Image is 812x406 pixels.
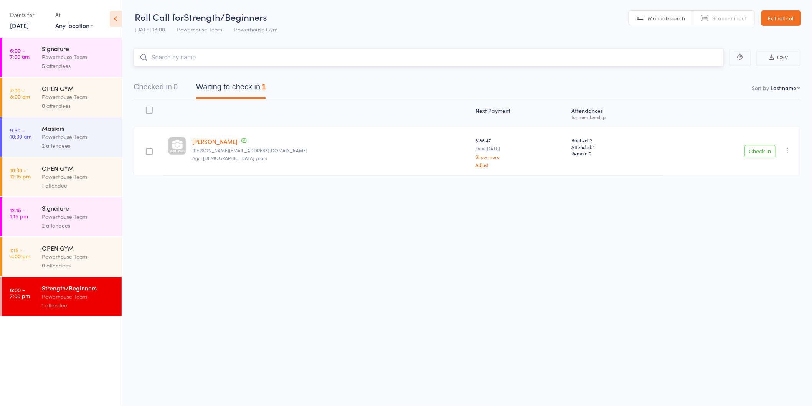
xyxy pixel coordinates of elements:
[42,53,115,61] div: Powerhouse Team
[134,49,724,66] input: Search by name
[745,145,776,157] button: Check in
[2,78,122,117] a: 7:00 -8:00 amOPEN GYMPowerhouse Team0 attendees
[10,167,31,179] time: 10:30 - 12:15 pm
[572,150,660,157] span: Remain:
[42,244,115,252] div: OPEN GYM
[184,10,267,23] span: Strength/Beginners
[177,25,222,33] span: Powerhouse Team
[476,154,566,159] a: Show more
[192,137,238,145] a: [PERSON_NAME]
[42,292,115,301] div: Powerhouse Team
[572,114,660,119] div: for membership
[761,10,801,26] a: Exit roll call
[42,301,115,310] div: 1 attendee
[2,197,122,236] a: 12:15 -1:15 pmSignaturePowerhouse Team2 attendees
[476,162,566,167] a: Adjust
[42,101,115,110] div: 0 attendees
[42,212,115,221] div: Powerhouse Team
[10,8,48,21] div: Events for
[42,284,115,292] div: Strength/Beginners
[42,92,115,101] div: Powerhouse Team
[10,127,31,139] time: 9:30 - 10:30 am
[42,181,115,190] div: 1 attendee
[2,237,122,276] a: 1:15 -4:00 pmOPEN GYMPowerhouse Team0 attendees
[135,25,165,33] span: [DATE] 18:00
[757,50,800,66] button: CSV
[42,261,115,270] div: 0 attendees
[173,83,178,91] div: 0
[42,44,115,53] div: Signature
[42,132,115,141] div: Powerhouse Team
[752,84,769,92] label: Sort by
[10,87,30,99] time: 7:00 - 8:00 am
[569,103,663,123] div: Atten­dances
[2,277,122,316] a: 6:00 -7:00 pmStrength/BeginnersPowerhouse Team1 attendee
[42,61,115,70] div: 5 attendees
[10,287,30,299] time: 6:00 - 7:00 pm
[42,221,115,230] div: 2 attendees
[476,137,566,167] div: $188.47
[2,117,122,157] a: 9:30 -10:30 amMastersPowerhouse Team2 attendees
[648,14,685,22] span: Manual search
[10,21,29,30] a: [DATE]
[134,79,178,99] button: Checked in0
[2,38,122,77] a: 6:00 -7:00 amSignaturePowerhouse Team5 attendees
[42,164,115,172] div: OPEN GYM
[589,150,592,157] span: 0
[42,124,115,132] div: Masters
[192,148,470,153] small: elizabeth.as.ring@gmail.com
[10,47,30,59] time: 6:00 - 7:00 am
[42,141,115,150] div: 2 attendees
[572,144,660,150] span: Attended: 1
[572,137,660,144] span: Booked: 2
[476,146,566,151] small: Due [DATE]
[262,83,266,91] div: 1
[473,103,569,123] div: Next Payment
[55,21,93,30] div: Any location
[196,79,266,99] button: Waiting to check in1
[2,157,122,196] a: 10:30 -12:15 pmOPEN GYMPowerhouse Team1 attendee
[713,14,747,22] span: Scanner input
[771,84,797,92] div: Last name
[55,8,93,21] div: At
[234,25,277,33] span: Powerhouse Gym
[135,10,184,23] span: Roll Call for
[42,84,115,92] div: OPEN GYM
[42,252,115,261] div: Powerhouse Team
[10,207,28,219] time: 12:15 - 1:15 pm
[192,155,267,161] span: Age: [DEMOGRAPHIC_DATA] years
[10,247,30,259] time: 1:15 - 4:00 pm
[42,172,115,181] div: Powerhouse Team
[42,204,115,212] div: Signature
